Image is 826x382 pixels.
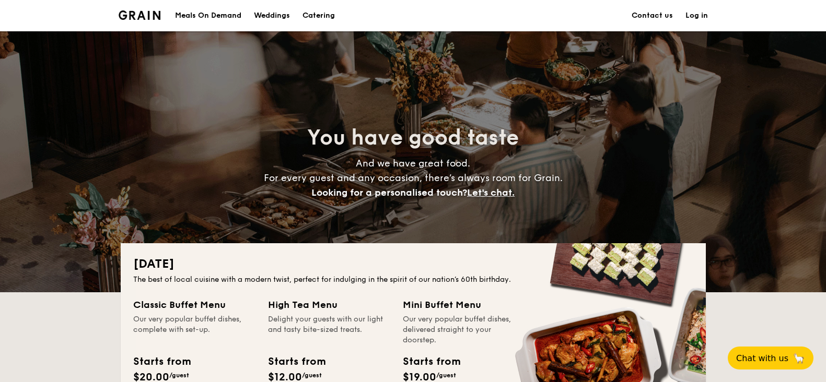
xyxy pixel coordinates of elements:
[736,353,788,363] span: Chat with us
[436,372,456,379] span: /guest
[133,314,255,345] div: Our very popular buffet dishes, complete with set-up.
[268,297,390,312] div: High Tea Menu
[119,10,161,20] img: Grain
[307,125,519,150] span: You have good taste
[467,187,515,198] span: Let's chat.
[268,314,390,345] div: Delight your guests with our light and tasty bite-sized treats.
[403,354,460,369] div: Starts from
[403,297,525,312] div: Mini Buffet Menu
[133,256,693,272] h2: [DATE]
[311,187,467,198] span: Looking for a personalised touch?
[728,347,813,369] button: Chat with us🦙
[119,10,161,20] a: Logotype
[403,314,525,345] div: Our very popular buffet dishes, delivered straight to your doorstep.
[264,158,563,198] span: And we have great food. For every guest and any occasion, there’s always room for Grain.
[133,354,190,369] div: Starts from
[133,274,693,285] div: The best of local cuisine with a modern twist, perfect for indulging in the spirit of our nation’...
[793,352,805,364] span: 🦙
[169,372,189,379] span: /guest
[302,372,322,379] span: /guest
[133,297,255,312] div: Classic Buffet Menu
[268,354,325,369] div: Starts from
